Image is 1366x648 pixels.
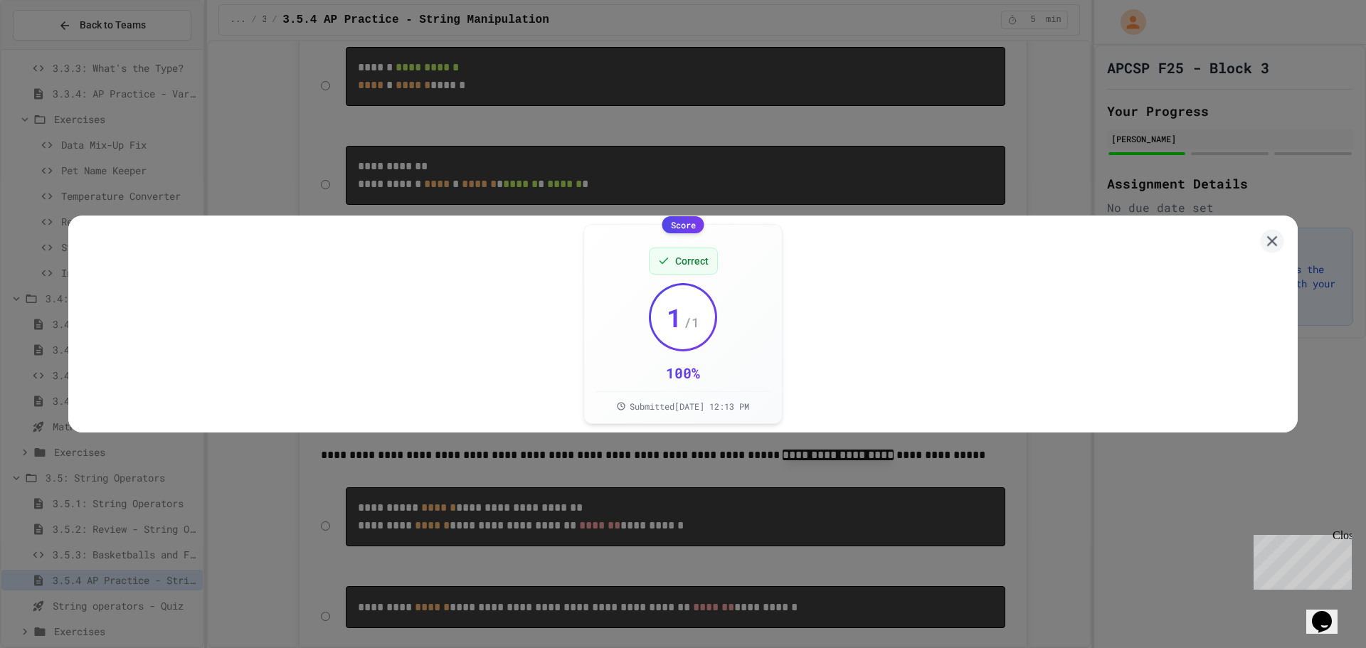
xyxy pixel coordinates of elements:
[675,254,709,268] span: Correct
[1248,529,1352,590] iframe: chat widget
[662,216,704,233] div: Score
[666,363,700,383] div: 100 %
[630,400,749,412] span: Submitted [DATE] 12:13 PM
[1306,591,1352,634] iframe: chat widget
[684,312,699,332] span: / 1
[667,303,682,331] span: 1
[6,6,98,90] div: Chat with us now!Close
